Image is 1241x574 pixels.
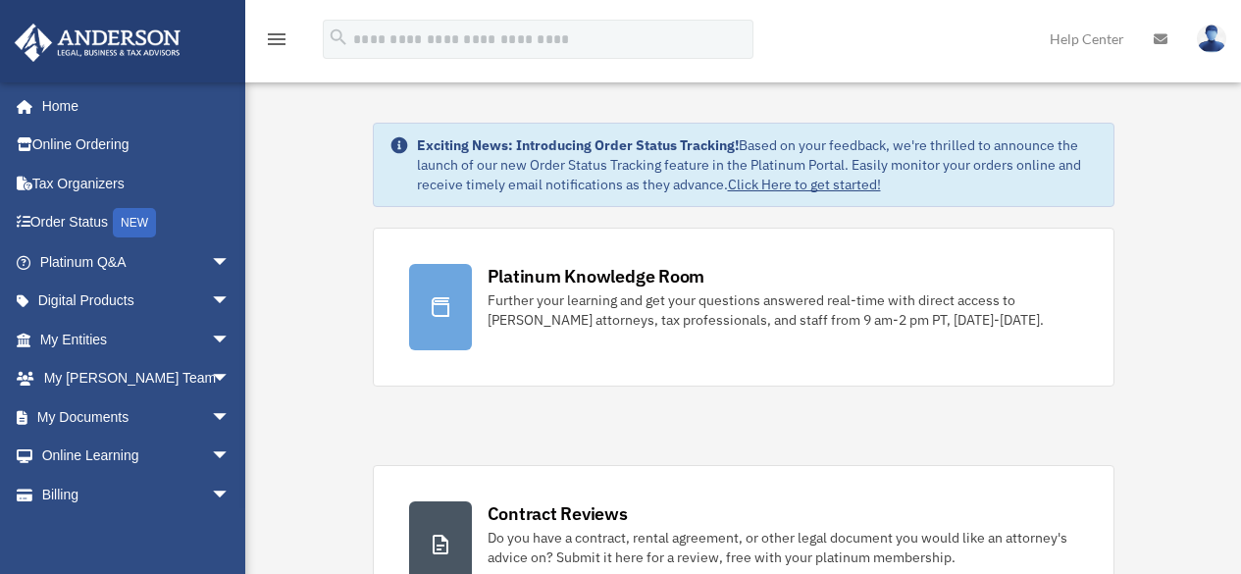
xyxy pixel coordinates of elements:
div: Platinum Knowledge Room [488,264,705,288]
span: arrow_drop_down [211,282,250,322]
i: search [328,26,349,48]
a: Platinum Knowledge Room Further your learning and get your questions answered real-time with dire... [373,228,1114,387]
a: My [PERSON_NAME] Teamarrow_drop_down [14,359,260,398]
a: Platinum Q&Aarrow_drop_down [14,242,260,282]
a: Online Learningarrow_drop_down [14,437,260,476]
a: Billingarrow_drop_down [14,475,260,514]
a: Order StatusNEW [14,203,260,243]
div: Do you have a contract, rental agreement, or other legal document you would like an attorney's ad... [488,528,1078,567]
div: Based on your feedback, we're thrilled to announce the launch of our new Order Status Tracking fe... [417,135,1098,194]
a: Tax Organizers [14,164,260,203]
a: Click Here to get started! [728,176,881,193]
span: arrow_drop_down [211,320,250,360]
span: arrow_drop_down [211,242,250,283]
a: Online Ordering [14,126,260,165]
div: NEW [113,208,156,237]
i: menu [265,27,288,51]
a: menu [265,34,288,51]
a: My Documentsarrow_drop_down [14,397,260,437]
img: Anderson Advisors Platinum Portal [9,24,186,62]
a: Digital Productsarrow_drop_down [14,282,260,321]
img: User Pic [1197,25,1226,53]
strong: Exciting News: Introducing Order Status Tracking! [417,136,739,154]
span: arrow_drop_down [211,397,250,438]
span: arrow_drop_down [211,359,250,399]
span: arrow_drop_down [211,437,250,477]
div: Further your learning and get your questions answered real-time with direct access to [PERSON_NAM... [488,290,1078,330]
span: arrow_drop_down [211,475,250,515]
a: Home [14,86,250,126]
a: My Entitiesarrow_drop_down [14,320,260,359]
div: Contract Reviews [488,501,628,526]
